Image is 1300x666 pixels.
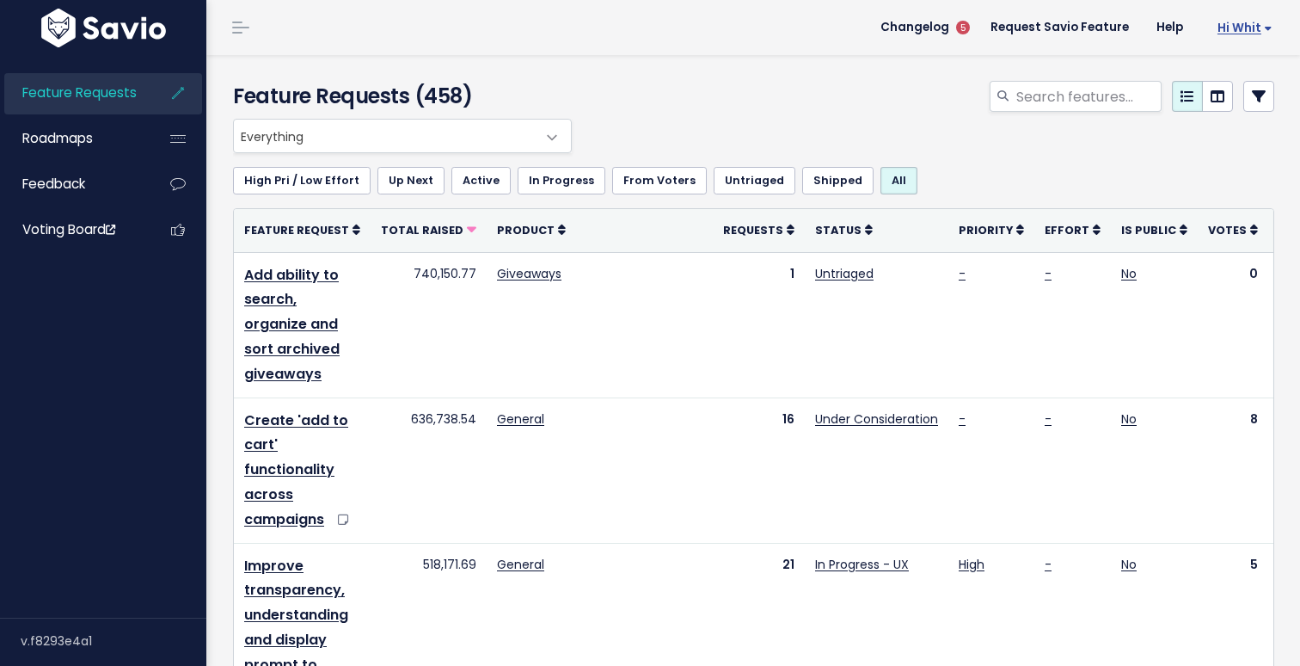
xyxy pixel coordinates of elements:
[956,21,970,34] span: 5
[22,83,137,102] span: Feature Requests
[1045,221,1101,238] a: Effort
[1045,265,1052,282] a: -
[815,265,874,282] a: Untriaged
[1217,22,1272,34] span: Hi Whit
[371,398,487,543] td: 636,738.54
[1208,223,1247,237] span: Votes
[977,15,1143,40] a: Request Savio Feature
[959,410,966,428] a: -
[723,221,794,238] a: Requests
[244,223,349,237] span: Feature Request
[37,9,170,47] img: logo-white.9d6f32f41409.svg
[4,73,143,113] a: Feature Requests
[244,221,360,238] a: Feature Request
[233,119,572,153] span: Everything
[959,556,984,573] a: High
[497,410,544,428] a: General
[815,556,909,573] a: In Progress - UX
[381,223,463,237] span: Total Raised
[723,223,783,237] span: Requests
[518,167,605,194] a: In Progress
[22,220,115,238] span: Voting Board
[714,167,795,194] a: Untriaged
[497,556,544,573] a: General
[959,221,1024,238] a: Priority
[377,167,445,194] a: Up Next
[1198,398,1268,543] td: 8
[4,210,143,250] a: Voting Board
[815,223,862,237] span: Status
[4,164,143,204] a: Feedback
[497,223,555,237] span: Product
[4,119,143,158] a: Roadmaps
[959,223,1013,237] span: Priority
[1121,265,1137,282] a: No
[381,221,476,238] a: Total Raised
[1208,221,1258,238] a: Votes
[1121,223,1176,237] span: Is Public
[1015,81,1162,112] input: Search features...
[1045,223,1089,237] span: Effort
[244,265,340,384] a: Add ability to search, organize and sort archived giveaways
[22,175,85,193] span: Feedback
[497,265,561,282] a: Giveaways
[371,252,487,398] td: 740,150.77
[1045,556,1052,573] a: -
[21,619,206,663] div: v.f8293e4a1
[880,22,949,34] span: Changelog
[497,221,566,238] a: Product
[1198,252,1268,398] td: 0
[1045,410,1052,428] a: -
[22,129,93,147] span: Roadmaps
[713,252,805,398] td: 1
[1121,556,1137,573] a: No
[1121,410,1137,428] a: No
[713,398,805,543] td: 16
[815,410,938,428] a: Under Consideration
[880,167,917,194] a: All
[233,167,1274,194] ul: Filter feature requests
[244,410,348,529] a: Create 'add to cart' functionality across campaigns
[815,221,873,238] a: Status
[234,120,537,152] span: Everything
[612,167,707,194] a: From Voters
[233,81,563,112] h4: Feature Requests (458)
[802,167,874,194] a: Shipped
[959,265,966,282] a: -
[233,167,371,194] a: High Pri / Low Effort
[1197,15,1286,41] a: Hi Whit
[1121,221,1187,238] a: Is Public
[1143,15,1197,40] a: Help
[451,167,511,194] a: Active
